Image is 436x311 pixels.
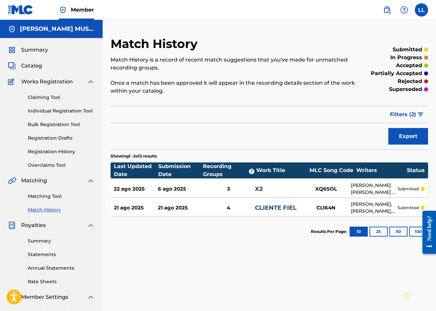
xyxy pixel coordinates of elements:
iframe: Chat Widget [403,279,436,311]
a: CatalogCatalog [8,62,42,70]
a: Overclaims Tool [28,162,95,169]
img: expand [87,221,95,229]
img: Catalog [8,62,16,70]
img: Works Registration [8,78,17,86]
a: Summary [28,238,95,244]
a: Matching Tool [28,193,95,200]
span: Works Registration [21,78,73,86]
span: Summary [21,46,48,54]
img: Royalties [8,221,16,229]
img: search [383,6,391,14]
button: Export [388,128,428,145]
span: Royalties [21,221,46,229]
span: Filters ( 2 ) [390,111,416,118]
span: Matching [21,177,47,185]
h5: LEONARDO LOPEZ SANTIAGO MUSIC [20,25,95,33]
a: Individual Registration Tool [28,108,95,114]
a: Match History [28,206,95,213]
a: Statements [28,251,95,258]
img: Matching [8,177,16,185]
div: Submission Date [158,162,203,178]
div: 6 ago 2025 [158,185,202,193]
p: accepted [396,62,422,69]
img: expand [87,177,95,185]
div: [PERSON_NAME] [PERSON_NAME] L [PERSON_NAME], [PERSON_NAME], [PERSON_NAME], [PERSON_NAME] [PERSON_... [351,182,398,196]
a: Registration Drafts [28,135,95,142]
a: Registration History [28,148,95,155]
img: filter [418,112,423,116]
p: rejected [398,77,422,85]
div: Help [398,3,411,17]
a: CLIENTE FIEL [255,204,297,211]
button: Filters (2) [386,106,428,123]
h2: Match History [111,36,201,51]
img: help [400,6,408,14]
div: 4 [202,204,255,212]
p: submitted [393,46,422,54]
img: Top Rightsholder [59,6,67,14]
div: Work Title [256,166,307,174]
div: Arrastrar [405,286,409,306]
div: CL164N [301,204,351,212]
img: expand [87,293,95,301]
button: 50 [389,227,408,237]
button: 25 [369,227,388,237]
a: X2 [255,185,263,193]
div: [PERSON_NAME], [PERSON_NAME], [PERSON_NAME], [PERSON_NAME], [PERSON_NAME], [PERSON_NAME] [PERSON_... [351,201,398,215]
div: MLC Song Code [307,166,356,174]
div: XQ6SOL [301,185,351,193]
span: Catalog [21,62,42,70]
p: Match History is a record of recent match suggestions that you've made for unmatched recording gr... [111,56,355,72]
div: 21 ago 2025 [158,204,202,212]
a: Public Search [380,3,394,17]
a: Claiming Tool [28,94,95,101]
p: Showing 1 - 2 of 2 results [111,153,157,159]
div: Last Updated Date [114,162,158,178]
span: Member Settings [21,293,68,301]
img: MLC Logo [8,5,33,15]
img: Accounts [8,25,16,33]
p: submitted [398,186,419,192]
p: Once a match has been approved it will appear in the recording details section of the work within... [111,79,355,95]
a: Annual Statements [28,265,95,272]
div: Status [407,166,425,174]
div: User Menu [415,3,428,17]
a: Bulk Registration Tool [28,121,95,128]
a: SummarySummary [8,46,48,54]
div: 21 ago 2025 [114,204,158,212]
div: Writers [356,166,407,174]
span: Member [71,6,94,14]
div: 22 ago 2025 [114,185,158,193]
button: 100 [409,227,427,237]
p: submitted [398,205,419,211]
div: 3 [202,185,255,193]
p: partially accepted [371,69,422,77]
div: Recording Groups [203,162,256,178]
img: Summary [8,46,16,54]
div: Widget de chat [403,279,436,311]
button: 10 [350,227,368,237]
span: ? [249,169,254,174]
p: superseded [389,85,422,93]
a: Rate Sheets [28,278,95,285]
iframe: Resource Center [417,205,436,260]
p: in progress [390,54,422,62]
p: Results Per Page: [311,229,349,235]
img: expand [87,78,95,86]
